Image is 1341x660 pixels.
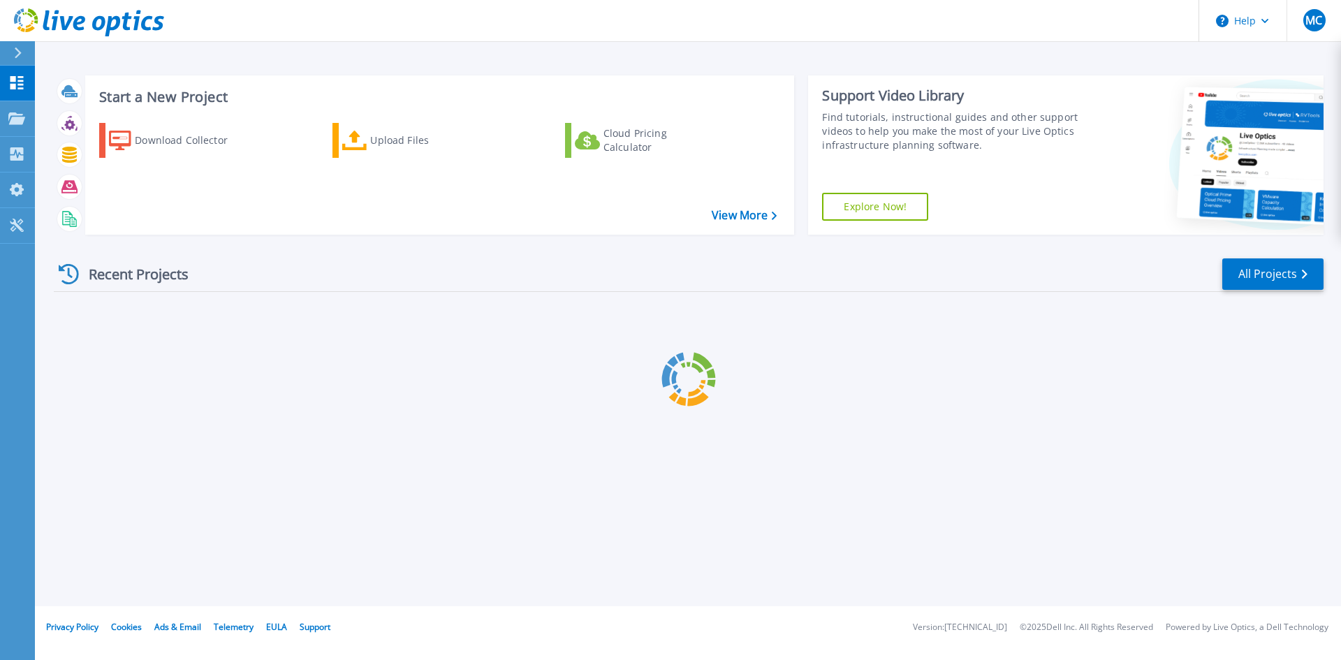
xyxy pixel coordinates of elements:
div: Find tutorials, instructional guides and other support videos to help you make the most of your L... [822,110,1085,152]
a: View More [712,209,777,222]
h3: Start a New Project [99,89,777,105]
div: Upload Files [370,126,482,154]
span: MC [1305,15,1322,26]
div: Cloud Pricing Calculator [603,126,715,154]
a: Upload Files [332,123,488,158]
a: Telemetry [214,621,254,633]
a: Ads & Email [154,621,201,633]
a: Cloud Pricing Calculator [565,123,721,158]
li: Powered by Live Optics, a Dell Technology [1166,623,1328,632]
li: Version: [TECHNICAL_ID] [913,623,1007,632]
a: Support [300,621,330,633]
a: Explore Now! [822,193,928,221]
div: Download Collector [135,126,247,154]
a: All Projects [1222,258,1324,290]
a: EULA [266,621,287,633]
a: Privacy Policy [46,621,98,633]
div: Recent Projects [54,257,207,291]
a: Cookies [111,621,142,633]
li: © 2025 Dell Inc. All Rights Reserved [1020,623,1153,632]
div: Support Video Library [822,87,1085,105]
a: Download Collector [99,123,255,158]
